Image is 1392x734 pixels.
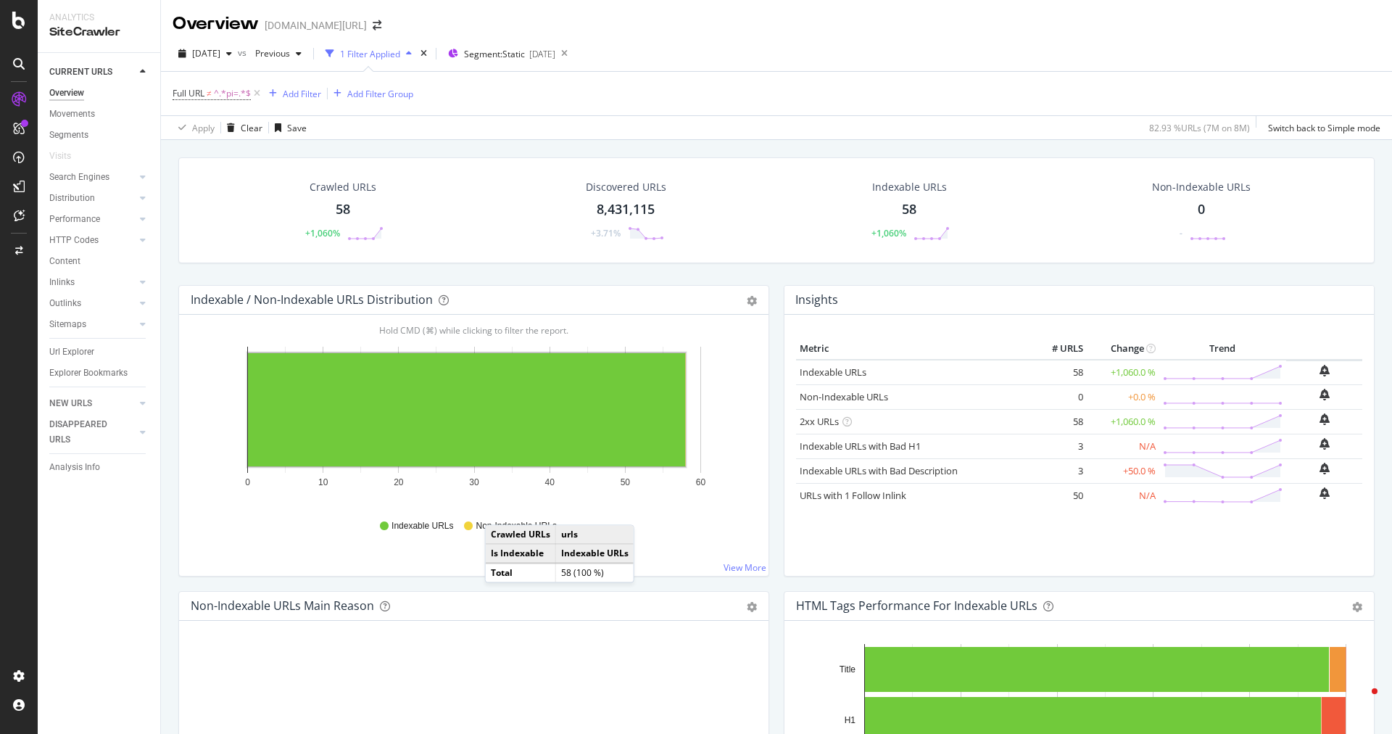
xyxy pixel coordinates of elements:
[1087,384,1159,409] td: +0.0 %
[249,47,290,59] span: Previous
[238,46,249,59] span: vs
[191,598,374,613] div: Non-Indexable URLs Main Reason
[49,317,86,332] div: Sitemaps
[1029,338,1087,360] th: # URLS
[591,227,621,239] div: +3.71%
[49,254,150,269] a: Content
[394,477,404,487] text: 20
[49,149,71,164] div: Visits
[1029,384,1087,409] td: 0
[418,46,430,61] div: times
[1029,409,1087,434] td: 58
[269,116,307,139] button: Save
[49,12,149,24] div: Analytics
[191,338,758,506] svg: A chart.
[1268,122,1380,134] div: Switch back to Simple mode
[486,525,556,544] td: Crawled URLs
[800,464,958,477] a: Indexable URLs with Bad Description
[49,24,149,41] div: SiteCrawler
[1198,200,1205,219] div: 0
[245,477,250,487] text: 0
[49,460,150,475] a: Analysis Info
[544,477,555,487] text: 40
[1029,360,1087,385] td: 58
[192,122,215,134] div: Apply
[800,390,888,403] a: Non-Indexable URLs
[192,47,220,59] span: 2025 Sep. 19th
[265,18,367,33] div: [DOMAIN_NAME][URL]
[1029,458,1087,483] td: 3
[1152,180,1251,194] div: Non-Indexable URLs
[902,200,916,219] div: 58
[1319,487,1330,499] div: bell-plus
[49,128,88,143] div: Segments
[49,275,136,290] a: Inlinks
[747,602,757,612] div: gear
[49,107,95,122] div: Movements
[320,42,418,65] button: 1 Filter Applied
[486,564,556,582] td: Total
[191,292,433,307] div: Indexable / Non-Indexable URLs Distribution
[49,233,136,248] a: HTTP Codes
[49,212,100,227] div: Performance
[263,85,321,102] button: Add Filter
[49,191,95,206] div: Distribution
[621,477,631,487] text: 50
[49,107,150,122] a: Movements
[49,296,81,311] div: Outlinks
[1087,483,1159,508] td: N/A
[555,564,634,582] td: 58 (100 %)
[597,200,655,219] div: 8,431,115
[241,122,262,134] div: Clear
[1087,409,1159,434] td: +1,060.0 %
[49,65,112,80] div: CURRENT URLS
[1352,602,1362,612] div: gear
[442,42,555,65] button: Segment:Static[DATE]
[1087,360,1159,385] td: +1,060.0 %
[305,227,340,239] div: +1,060%
[796,598,1037,613] div: HTML Tags Performance for Indexable URLs
[49,460,100,475] div: Analysis Info
[391,520,453,532] span: Indexable URLs
[287,122,307,134] div: Save
[173,87,204,99] span: Full URL
[1180,227,1182,239] div: -
[1029,434,1087,458] td: 3
[1319,463,1330,474] div: bell-plus
[347,88,413,100] div: Add Filter Group
[529,48,555,60] div: [DATE]
[1149,122,1250,134] div: 82.93 % URLs ( 7M on 8M )
[173,116,215,139] button: Apply
[49,366,150,381] a: Explorer Bookmarks
[318,477,328,487] text: 10
[49,128,150,143] a: Segments
[373,20,381,30] div: arrow-right-arrow-left
[469,477,479,487] text: 30
[1087,338,1159,360] th: Change
[555,525,634,544] td: urls
[49,86,150,101] a: Overview
[49,254,80,269] div: Content
[49,417,123,448] div: DISAPPEARED URLS
[800,489,906,502] a: URLs with 1 Follow Inlink
[49,275,75,290] div: Inlinks
[1319,389,1330,400] div: bell-plus
[49,149,86,164] a: Visits
[336,200,350,219] div: 58
[49,296,136,311] a: Outlinks
[1319,438,1330,450] div: bell-plus
[1087,434,1159,458] td: N/A
[49,396,92,411] div: NEW URLS
[1087,458,1159,483] td: +50.0 %
[1029,483,1087,508] td: 50
[49,317,136,332] a: Sitemaps
[49,345,150,360] a: Url Explorer
[49,65,136,80] a: CURRENT URLS
[173,42,238,65] button: [DATE]
[49,417,136,448] a: DISAPPEARED URLS
[49,170,109,185] div: Search Engines
[476,520,556,532] span: Non-Indexable URLs
[486,544,556,564] td: Is Indexable
[49,396,136,411] a: NEW URLS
